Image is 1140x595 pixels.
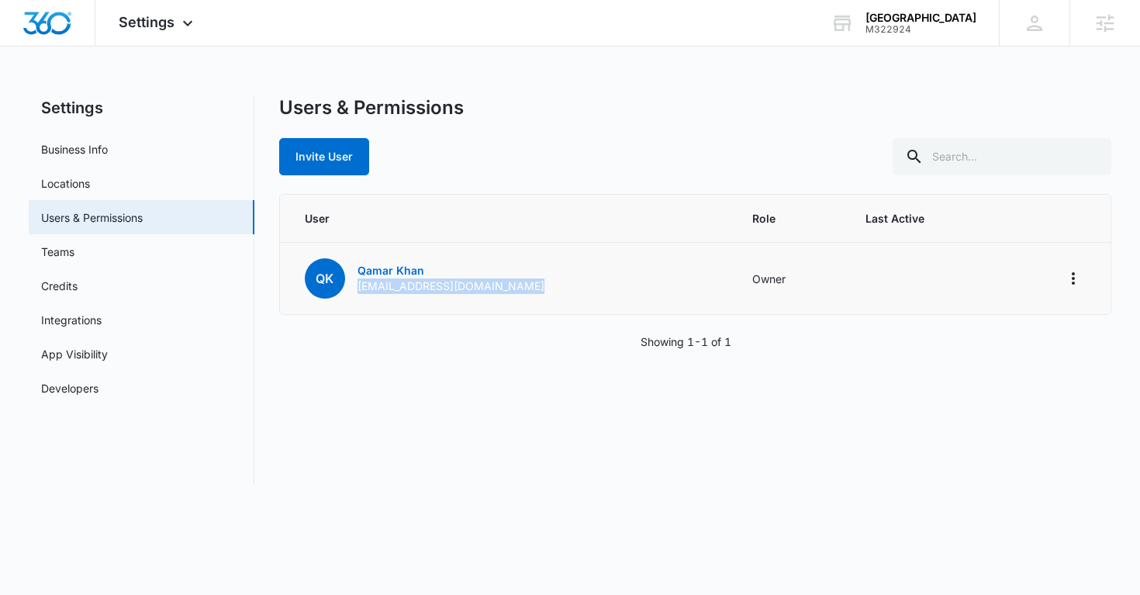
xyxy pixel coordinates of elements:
[119,14,174,30] span: Settings
[41,244,74,260] a: Teams
[305,258,345,299] span: QK
[305,210,715,227] span: User
[41,175,90,192] a: Locations
[41,278,78,294] a: Credits
[734,243,847,315] td: Owner
[41,346,108,362] a: App Visibility
[41,312,102,328] a: Integrations
[893,138,1111,175] input: Search...
[41,141,108,157] a: Business Info
[279,150,369,163] a: Invite User
[358,278,544,294] p: [EMAIL_ADDRESS][DOMAIN_NAME]
[305,272,345,285] a: QK
[1061,266,1086,291] button: Actions
[41,380,98,396] a: Developers
[358,264,424,277] a: Qamar Khan
[865,24,976,35] div: account id
[41,209,143,226] a: Users & Permissions
[865,210,983,227] span: Last Active
[641,334,731,350] p: Showing 1-1 of 1
[279,96,464,119] h1: Users & Permissions
[865,12,976,24] div: account name
[279,138,369,175] button: Invite User
[29,96,254,119] h2: Settings
[752,210,828,227] span: Role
